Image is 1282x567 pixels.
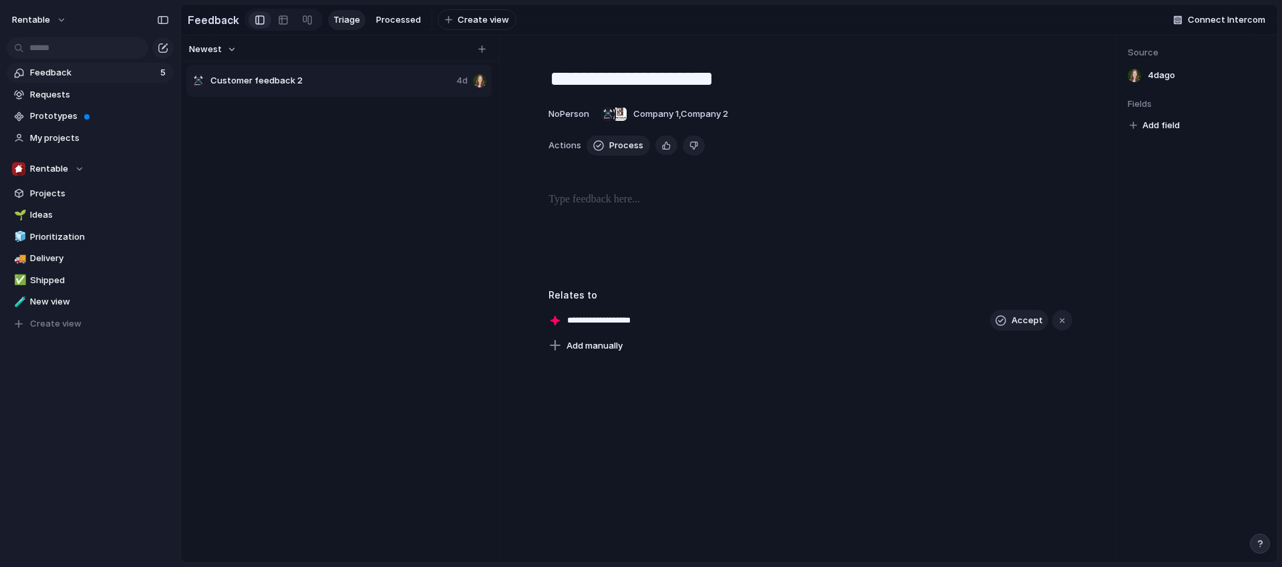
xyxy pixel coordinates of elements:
[12,230,25,244] button: 🧊
[30,66,156,79] span: Feedback
[14,295,23,310] div: 🧪
[7,270,174,291] a: ✅Shipped
[187,41,238,58] button: Newest
[30,132,169,145] span: My projects
[30,162,68,176] span: Rentable
[333,13,360,27] span: Triage
[7,314,174,334] button: Create view
[14,229,23,244] div: 🧊
[587,136,650,156] button: Process
[30,317,82,331] span: Create view
[6,9,73,31] button: Rentable
[7,85,174,105] a: Requests
[371,10,426,30] a: Processed
[210,74,451,87] span: Customer feedback 2
[12,295,25,309] button: 🧪
[30,110,169,123] span: Prototypes
[14,272,23,288] div: ✅
[188,12,239,28] h2: Feedback
[30,252,169,265] span: Delivery
[7,63,174,83] a: Feedback5
[458,13,509,27] span: Create view
[1128,98,1267,111] span: Fields
[7,184,174,204] a: Projects
[7,159,174,179] button: Rentable
[30,208,169,222] span: Ideas
[328,10,365,30] a: Triage
[14,208,23,223] div: 🌱
[548,288,1072,302] h3: Relates to
[1128,46,1267,59] span: Source
[438,9,516,31] button: Create view
[1148,69,1175,82] span: 4d ago
[1142,119,1180,132] span: Add field
[567,339,623,353] span: Add manually
[7,248,174,268] a: 🚚Delivery
[160,66,168,79] span: 5
[545,104,593,125] button: NoPerson
[7,227,174,247] a: 🧊Prioritization
[7,106,174,126] a: Prototypes
[30,88,169,102] span: Requests
[30,187,169,200] span: Projects
[548,139,581,152] span: Actions
[30,295,169,309] span: New view
[7,205,174,225] a: 🌱Ideas
[598,104,732,125] button: Company 1,Company 2
[376,13,421,27] span: Processed
[990,310,1048,331] button: Accept
[7,128,174,148] a: My projects
[683,136,705,156] button: Delete
[544,337,628,355] button: Add manually
[1188,13,1265,27] span: Connect Intercom
[1011,314,1043,327] span: Accept
[12,13,50,27] span: Rentable
[1168,10,1271,30] button: Connect Intercom
[189,43,222,56] span: Newest
[30,230,169,244] span: Prioritization
[30,274,169,287] span: Shipped
[548,108,589,119] span: No Person
[609,139,643,152] span: Process
[1128,117,1182,134] button: Add field
[14,251,23,266] div: 🚚
[633,108,728,121] span: Company 1 , Company 2
[12,208,25,222] button: 🌱
[12,274,25,287] button: ✅
[7,292,174,312] a: 🧪New view
[12,252,25,265] button: 🚚
[456,74,468,87] span: 4d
